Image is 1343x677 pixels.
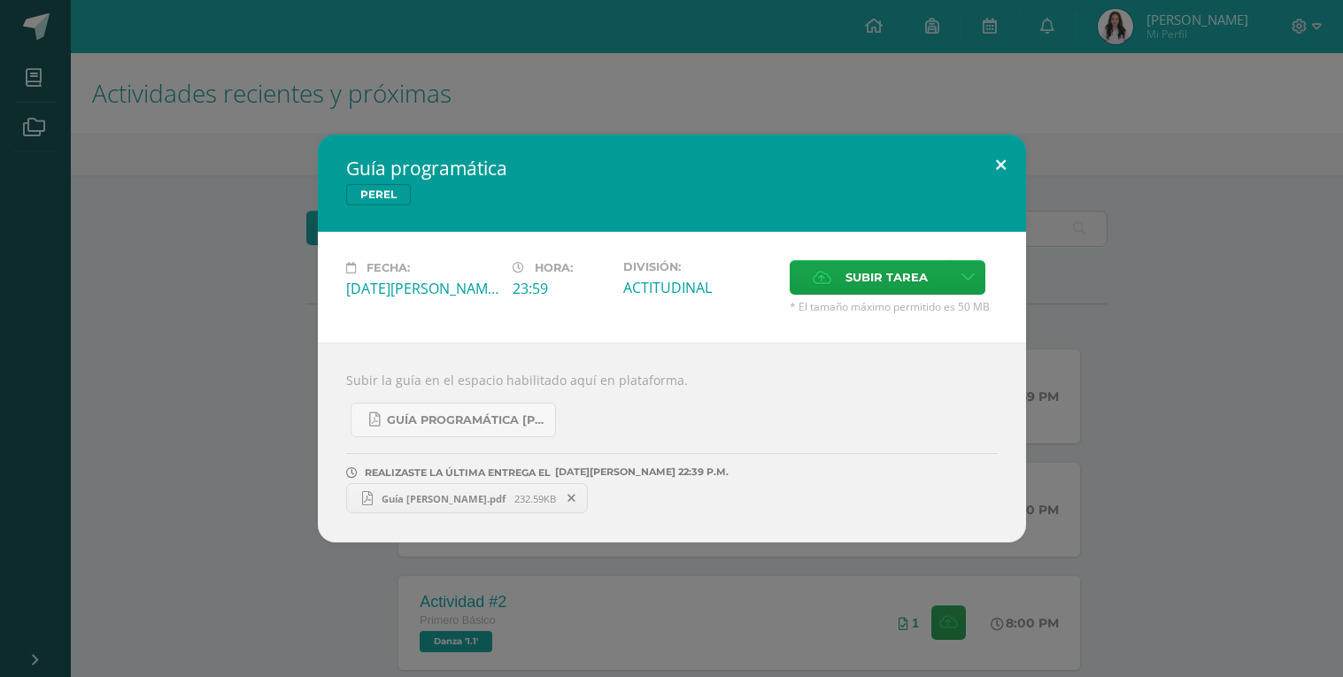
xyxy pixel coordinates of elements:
a: Guía [PERSON_NAME].pdf 232.59KB [346,483,589,513]
span: [DATE][PERSON_NAME] 22:39 P.M. [551,472,729,473]
span: Fecha: [367,261,410,274]
span: PEREL [346,184,411,205]
span: Hora: [535,261,573,274]
span: Guía Programática [PERSON_NAME] 1ro Básico - Bloque 3 - Profe. [PERSON_NAME].pdf [387,413,546,427]
span: Remover entrega [557,489,587,508]
div: Subir la guía en el espacio habilitado aquí en plataforma. [318,342,1026,542]
h2: Guía programática [346,156,998,181]
span: Guía [PERSON_NAME].pdf [373,492,514,505]
div: [DATE][PERSON_NAME] [346,279,498,298]
span: REALIZASTE LA ÚLTIMA ENTREGA EL [365,466,551,479]
button: Close (Esc) [976,135,1026,195]
span: * El tamaño máximo permitido es 50 MB [790,299,998,314]
label: División: [623,260,776,273]
a: Guía Programática [PERSON_NAME] 1ro Básico - Bloque 3 - Profe. [PERSON_NAME].pdf [351,403,556,437]
span: Subir tarea [845,261,928,294]
div: ACTITUDINAL [623,278,776,297]
div: 23:59 [513,279,609,298]
span: 232.59KB [514,492,556,505]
